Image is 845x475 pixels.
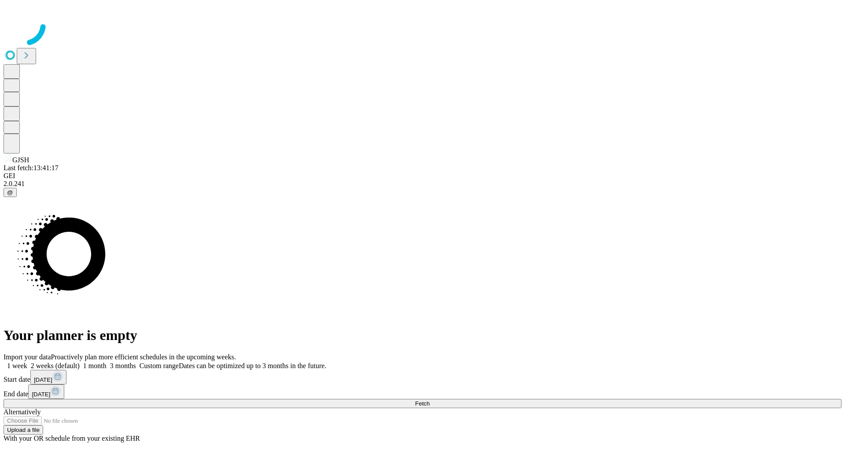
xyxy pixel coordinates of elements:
[4,370,841,384] div: Start date
[30,370,66,384] button: [DATE]
[4,425,43,435] button: Upload a file
[4,172,841,180] div: GEI
[4,188,17,197] button: @
[83,362,107,369] span: 1 month
[140,362,179,369] span: Custom range
[4,164,59,172] span: Last fetch: 13:41:17
[31,362,80,369] span: 2 weeks (default)
[34,376,52,383] span: [DATE]
[12,156,29,164] span: GJSH
[4,435,140,442] span: With your OR schedule from your existing EHR
[4,384,841,399] div: End date
[4,399,841,408] button: Fetch
[4,180,841,188] div: 2.0.241
[32,391,50,398] span: [DATE]
[110,362,136,369] span: 3 months
[4,408,40,416] span: Alternatively
[4,327,841,343] h1: Your planner is empty
[51,353,236,361] span: Proactively plan more efficient schedules in the upcoming weeks.
[4,353,51,361] span: Import your data
[28,384,64,399] button: [DATE]
[179,362,326,369] span: Dates can be optimized up to 3 months in the future.
[7,362,27,369] span: 1 week
[415,400,430,407] span: Fetch
[7,189,13,196] span: @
